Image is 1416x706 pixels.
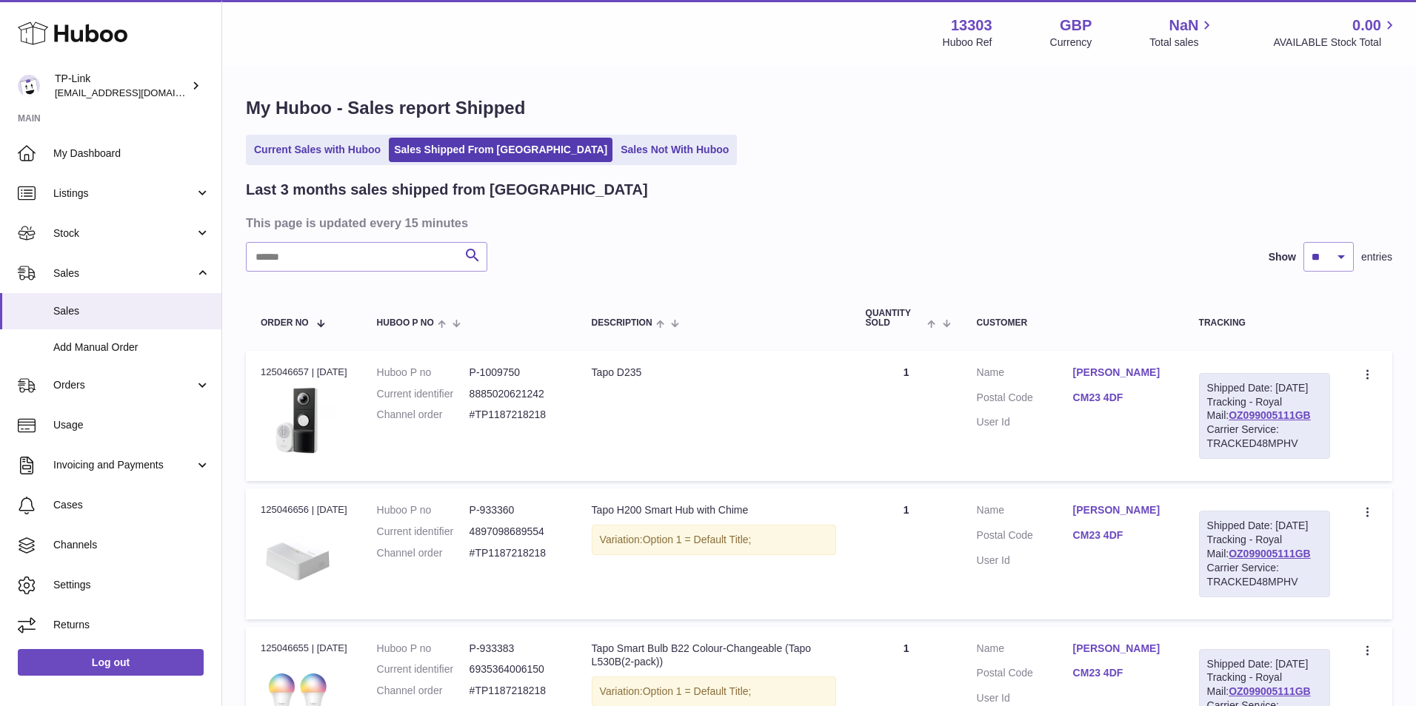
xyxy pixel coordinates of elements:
[977,691,1073,705] dt: User Id
[470,525,562,539] dd: 4897098689554
[261,503,347,517] div: 125046656 | [DATE]
[977,666,1073,684] dt: Postal Code
[1073,642,1169,656] a: [PERSON_NAME]
[55,72,188,100] div: TP-Link
[977,642,1073,659] dt: Name
[977,415,1073,429] dt: User Id
[249,138,386,162] a: Current Sales with Huboo
[470,503,562,517] dd: P-933360
[1073,528,1169,542] a: CM23 4DF
[18,649,204,676] a: Log out
[377,662,470,676] dt: Current identifier
[1229,409,1311,421] a: OZ099005111GB
[377,408,470,422] dt: Channel order
[1207,657,1322,671] div: Shipped Date: [DATE]
[261,522,335,596] img: 04_large_20230412092045b.png
[1199,511,1330,596] div: Tracking - Royal Mail:
[1361,250,1392,264] span: entries
[1073,366,1169,380] a: [PERSON_NAME]
[1199,373,1330,459] div: Tracking - Royal Mail:
[261,318,309,328] span: Order No
[53,498,210,512] span: Cases
[643,685,752,697] span: Option 1 = Default Title;
[1352,16,1381,36] span: 0.00
[55,87,218,98] span: [EMAIL_ADDRESS][DOMAIN_NAME]
[470,684,562,698] dd: #TP1187218218
[261,366,347,379] div: 125046657 | [DATE]
[53,186,195,201] span: Listings
[592,366,836,380] div: Tapo D235
[851,351,962,481] td: 1
[18,75,40,97] img: internalAdmin-13303@internal.huboo.com
[470,408,562,422] dd: #TP1187218218
[615,138,734,162] a: Sales Not With Huboo
[1207,561,1322,589] div: Carrier Service: TRACKED48MPHV
[53,304,210,318] span: Sales
[377,366,470,380] dt: Huboo P no
[53,226,195,241] span: Stock
[53,418,210,432] span: Usage
[389,138,612,162] a: Sales Shipped From [GEOGRAPHIC_DATA]
[1050,36,1092,50] div: Currency
[977,366,1073,383] dt: Name
[1199,318,1330,328] div: Tracking
[951,16,992,36] strong: 13303
[866,309,924,328] span: Quantity Sold
[1060,16,1092,36] strong: GBP
[977,528,1073,546] dt: Postal Code
[592,503,836,517] div: Tapo H200 Smart Hub with Chime
[977,391,1073,409] dt: Postal Code
[1073,503,1169,517] a: [PERSON_NAME]
[377,387,470,401] dt: Current identifier
[1207,519,1322,533] div: Shipped Date: [DATE]
[1273,16,1398,50] a: 0.00 AVAILABLE Stock Total
[592,525,836,555] div: Variation:
[1149,36,1215,50] span: Total sales
[1207,423,1322,451] div: Carrier Service: TRACKED48MPHV
[470,546,562,560] dd: #TP1187218218
[377,684,470,698] dt: Channel order
[246,215,1389,231] h3: This page is updated every 15 minutes
[470,642,562,656] dd: P-933383
[977,503,1073,521] dt: Name
[1229,548,1311,559] a: OZ099005111GB
[261,383,335,457] img: 133031727278049.jpg
[377,642,470,656] dt: Huboo P no
[1169,16,1198,36] span: NaN
[53,378,195,392] span: Orders
[592,642,836,670] div: Tapo Smart Bulb B22 Colour-Changeable (Tapo L530B(2-pack))
[377,318,434,328] span: Huboo P no
[53,266,195,280] span: Sales
[53,340,210,354] span: Add Manual Order
[1269,250,1296,264] label: Show
[943,36,992,50] div: Huboo Ref
[246,180,648,200] h2: Last 3 months sales shipped from [GEOGRAPHIC_DATA]
[53,538,210,552] span: Channels
[977,318,1169,328] div: Customer
[53,147,210,161] span: My Dashboard
[592,318,652,328] span: Description
[470,662,562,676] dd: 6935364006150
[1073,666,1169,680] a: CM23 4DF
[1229,685,1311,697] a: OZ099005111GB
[377,546,470,560] dt: Channel order
[1207,381,1322,395] div: Shipped Date: [DATE]
[643,534,752,545] span: Option 1 = Default Title;
[53,578,210,592] span: Settings
[246,96,1392,120] h1: My Huboo - Sales report Shipped
[977,554,1073,568] dt: User Id
[377,525,470,539] dt: Current identifier
[1149,16,1215,50] a: NaN Total sales
[470,366,562,380] dd: P-1009750
[470,387,562,401] dd: 8885020621242
[53,618,210,632] span: Returns
[851,488,962,619] td: 1
[1273,36,1398,50] span: AVAILABLE Stock Total
[261,642,347,655] div: 125046655 | [DATE]
[377,503,470,517] dt: Huboo P no
[1073,391,1169,405] a: CM23 4DF
[53,458,195,472] span: Invoicing and Payments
